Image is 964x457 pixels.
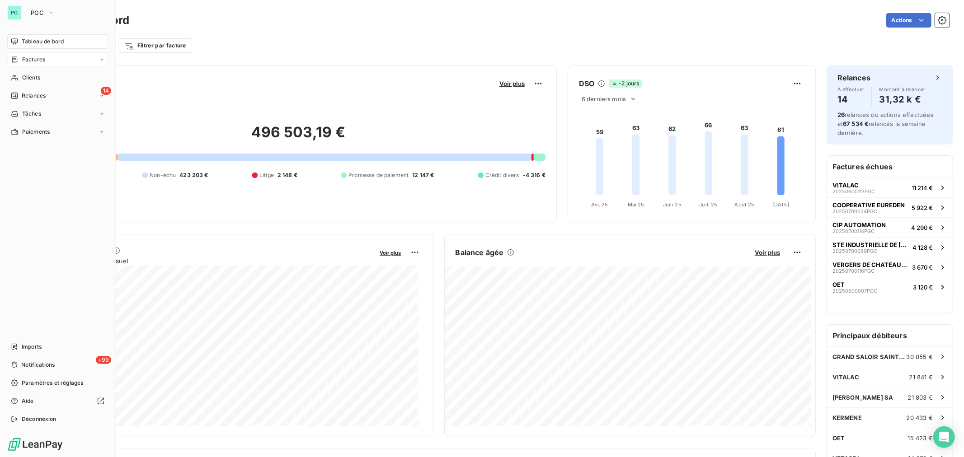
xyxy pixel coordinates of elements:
span: Non-échu [150,171,176,179]
span: KERMENE [832,414,862,421]
span: -4 316 € [523,171,545,179]
span: +99 [96,356,111,364]
h6: Principaux débiteurs [827,325,953,346]
h2: 496 503,19 € [51,123,545,150]
span: PGC [31,9,44,16]
span: 11 214 € [912,184,933,191]
img: Logo LeanPay [7,437,63,452]
h6: DSO [579,78,594,89]
button: Actions [886,13,931,28]
span: VITALAC [832,373,859,381]
button: VITALAC20250600113PGC11 214 € [827,177,953,197]
span: 20250700034PGC [832,209,877,214]
span: Promesse de paiement [348,171,409,179]
span: CIP AUTOMATION [832,221,886,228]
span: 26 [837,111,845,118]
span: Clients [22,74,40,82]
button: CIP AUTOMATION20250700114PGC4 290 € [827,217,953,237]
span: Voir plus [755,249,780,256]
span: 4 290 € [911,224,933,231]
div: PG [7,5,22,20]
span: Relances [22,92,46,100]
button: COOPERATIVE EUREDEN20250700034PGC5 922 € [827,197,953,217]
span: Paiements [22,128,50,136]
span: 4 128 € [912,244,933,251]
span: STE INDUSTRIELLE DE [GEOGRAPHIC_DATA] [832,241,909,248]
span: COOPERATIVE EUREDEN [832,201,905,209]
tspan: Avr. 25 [592,201,608,208]
button: VERGERS DE CHATEAUBOURG SAS20250700116PGC3 670 € [827,257,953,277]
span: 12 147 € [412,171,434,179]
span: 3 670 € [912,264,933,271]
span: 67 534 € [843,120,869,127]
button: Voir plus [752,248,783,256]
h4: 14 [837,92,865,107]
h6: Factures échues [827,156,953,177]
span: À effectuer [837,87,865,92]
span: Montant à relancer [879,87,926,92]
span: 20250700116PGC [832,268,875,274]
span: 20 433 € [907,414,933,421]
button: Voir plus [377,248,404,256]
span: 21 841 € [909,373,933,381]
span: Voir plus [380,250,401,256]
span: 5 922 € [912,204,933,211]
span: GRAND SALOIR SAINT NICOLAS [832,353,907,360]
span: OET [832,281,845,288]
span: 30 055 € [907,353,933,360]
span: 20250700114PGC [832,228,875,234]
tspan: Mai 25 [628,201,644,208]
span: Notifications [21,361,55,369]
div: Open Intercom Messenger [933,426,955,448]
span: Tableau de bord [22,37,64,46]
a: Aide [7,394,108,408]
h4: 31,32 k € [879,92,926,107]
h6: Relances [837,72,870,83]
span: relances ou actions effectuées et relancés la semaine dernière. [837,111,934,136]
span: 21 803 € [908,394,933,401]
span: Aide [22,397,34,405]
span: -2 jours [609,79,642,88]
span: 3 120 € [913,284,933,291]
tspan: Juil. 25 [699,201,717,208]
span: 423 203 € [179,171,208,179]
span: 14 [101,87,111,95]
h6: Balance âgée [456,247,504,258]
span: 20250700089PGC [832,248,877,254]
span: 2 148 € [277,171,297,179]
span: 15 423 € [908,434,933,442]
span: Déconnexion [22,415,56,423]
span: 6 derniers mois [582,95,626,103]
span: OET [832,434,845,442]
span: Paramètres et réglages [22,379,83,387]
span: VITALAC [832,182,859,189]
button: STE INDUSTRIELLE DE [GEOGRAPHIC_DATA]20250700089PGC4 128 € [827,237,953,257]
span: 20250600113PGC [832,189,875,194]
span: VERGERS DE CHATEAUBOURG SAS [832,261,908,268]
button: Voir plus [497,79,527,88]
span: [PERSON_NAME] SA [832,394,893,401]
span: Imports [22,343,42,351]
span: Chiffre d'affaires mensuel [51,256,374,266]
span: Voir plus [499,80,525,87]
button: OET20250800007PGC3 120 € [827,277,953,297]
button: Filtrer par facture [118,38,192,53]
tspan: Juin 25 [663,201,682,208]
span: Tâches [22,110,41,118]
span: 20250800007PGC [832,288,877,294]
span: Factures [22,56,45,64]
span: Litige [259,171,274,179]
tspan: [DATE] [772,201,790,208]
tspan: Août 25 [735,201,755,208]
span: Crédit divers [485,171,519,179]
